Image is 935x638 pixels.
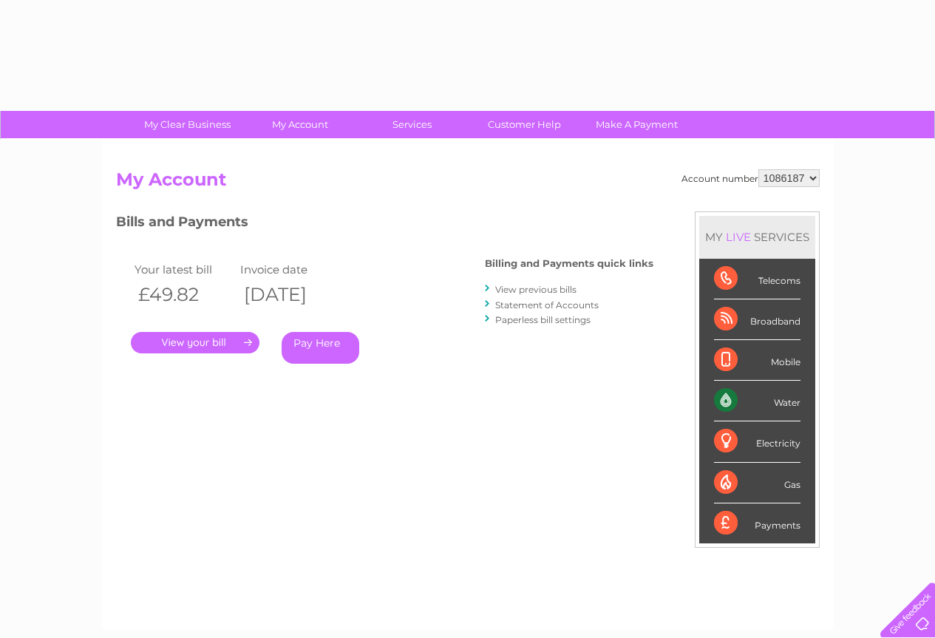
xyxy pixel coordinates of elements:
div: Gas [714,463,800,503]
div: MY SERVICES [699,216,815,258]
a: My Account [239,111,361,138]
a: Paperless bill settings [495,314,591,325]
a: Make A Payment [576,111,698,138]
h4: Billing and Payments quick links [485,258,653,269]
div: Telecoms [714,259,800,299]
h3: Bills and Payments [116,211,653,237]
a: Pay Here [282,332,359,364]
td: Your latest bill [131,259,237,279]
div: Water [714,381,800,421]
div: Mobile [714,340,800,381]
th: [DATE] [237,279,343,310]
a: View previous bills [495,284,577,295]
a: Statement of Accounts [495,299,599,310]
div: Account number [681,169,820,187]
h2: My Account [116,169,820,197]
td: Invoice date [237,259,343,279]
a: . [131,332,259,353]
a: My Clear Business [126,111,248,138]
div: LIVE [723,230,754,244]
th: £49.82 [131,279,237,310]
a: Customer Help [463,111,585,138]
div: Broadband [714,299,800,340]
a: Services [351,111,473,138]
div: Payments [714,503,800,543]
div: Electricity [714,421,800,462]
